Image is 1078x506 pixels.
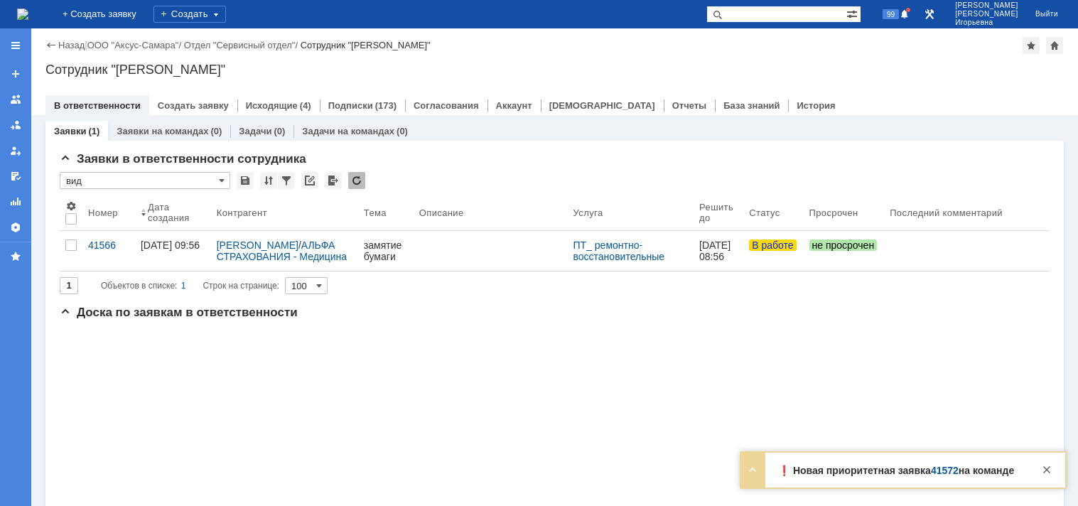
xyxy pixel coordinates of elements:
div: Просрочен [809,208,858,218]
a: Заявки [54,126,86,136]
a: В работе [743,231,803,271]
a: [DATE] 08:56 [694,231,743,271]
th: Дата создания [135,195,211,231]
span: Расширенный поиск [846,6,861,20]
a: Создать заявку [4,63,27,85]
a: Исходящие [246,100,298,111]
th: Контрагент [211,195,358,231]
div: / [217,239,352,262]
th: Номер [82,195,135,231]
a: ПТ_ ремонтно-восстановительные работы (РВР) [573,239,667,274]
div: Экспорт списка [325,172,342,189]
span: [DATE] 08:56 [699,239,733,262]
a: Отдел "Сервисный отдел" [184,40,296,50]
div: (0) [274,126,285,136]
a: замятие бумаги [358,231,414,271]
a: Мои заявки [4,139,27,162]
span: Доска по заявкам в ответственности [60,306,298,319]
div: (173) [375,100,397,111]
a: ООО "Аксус-Самара" [87,40,179,50]
a: Задачи на командах [302,126,394,136]
a: Мои согласования [4,165,27,188]
a: 41572 [931,465,959,476]
div: Добавить в избранное [1023,37,1040,54]
div: Контрагент [217,208,267,218]
div: Сотрудник "[PERSON_NAME]" [45,63,1064,77]
a: Настройки [4,216,27,239]
a: [DEMOGRAPHIC_DATA] [549,100,655,111]
a: Отчеты [4,190,27,213]
div: Сотрудник "[PERSON_NAME]" [301,40,431,50]
a: Аккаунт [496,100,532,111]
a: База знаний [723,100,780,111]
a: Отчеты [672,100,707,111]
i: Строк на странице: [101,277,279,294]
div: Скопировать ссылку на список [301,172,318,189]
a: [DATE] 09:56 [135,231,211,271]
a: Заявки на командах [117,126,208,136]
div: Закрыть [1038,461,1055,478]
a: Заявки на командах [4,88,27,111]
div: / [184,40,301,50]
a: В ответственности [54,100,141,111]
a: Перейти на домашнюю страницу [17,9,28,20]
img: logo [17,9,28,20]
div: (4) [300,100,311,111]
a: Согласования [414,100,479,111]
div: Статус [749,208,780,218]
div: Дата создания [148,202,194,223]
div: Сохранить вид [237,172,254,189]
a: Перейти в интерфейс администратора [921,6,938,23]
div: 41566 [88,239,129,251]
span: [PERSON_NAME] [955,10,1018,18]
span: 99 [883,9,899,19]
span: В работе [749,239,796,251]
div: Сделать домашней страницей [1046,37,1063,54]
div: Обновлять список [348,172,365,189]
span: Объектов в списке: [101,281,177,291]
th: Тема [358,195,414,231]
span: [PERSON_NAME] [955,1,1018,10]
a: [PERSON_NAME] [217,239,298,251]
a: Создать заявку [158,100,229,111]
strong: ❗️ Новая приоритетная заявка на команде [778,465,1014,476]
span: Заявки в ответственности сотрудника [60,152,306,166]
th: Статус [743,195,803,231]
a: Назад [58,40,85,50]
a: не просрочен [804,231,885,271]
a: Подписки [328,100,373,111]
div: Сортировка... [260,172,277,189]
span: Игорьевна [955,18,1018,27]
div: / [87,40,184,50]
div: Последний комментарий [890,208,1003,218]
div: Фильтрация... [278,172,295,189]
th: Услуга [568,195,694,231]
a: История [797,100,835,111]
div: Номер [88,208,118,218]
div: Решить до [699,202,738,223]
div: Услуга [573,208,603,218]
div: 1 [181,277,186,294]
a: Заявки в моей ответственности [4,114,27,136]
div: Тема [364,208,387,218]
a: 41566 [82,231,135,271]
div: (0) [397,126,408,136]
div: [DATE] 09:56 [141,239,200,251]
div: (0) [210,126,222,136]
a: Задачи [239,126,271,136]
div: Создать [153,6,226,23]
span: Настройки [65,200,77,212]
div: | [85,39,87,50]
div: замятие бумаги [364,239,408,262]
a: АЛЬФА СТРАХОВАНИЯ - Медицина АльфаСтрахования [217,239,350,274]
div: Развернуть [744,461,761,478]
span: не просрочен [809,239,878,251]
div: Описание [419,208,464,218]
div: (1) [88,126,99,136]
